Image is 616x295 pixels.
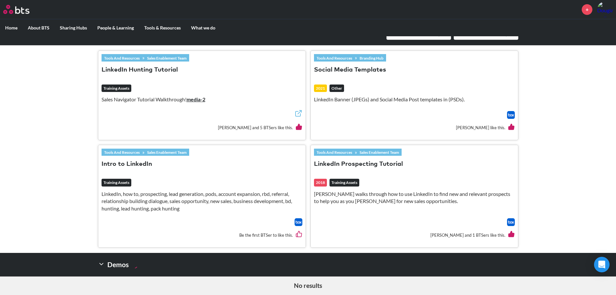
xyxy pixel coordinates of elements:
a: Sales Enablement Team [357,149,402,156]
a: External link [295,109,302,119]
label: About BTS [23,19,55,36]
h2: Demos [98,258,138,271]
a: Sales Enablement Team [145,149,189,156]
button: Social Media Templates [314,66,386,74]
div: » [314,54,386,61]
div: Be the first BTSer to like this. [102,226,302,244]
p: LinkedIn, how to, prospecting, lead generation, pods, account expansion, rbd, referral, relations... [102,190,302,212]
a: media-2 [187,96,205,102]
a: Download file from Box [295,218,302,226]
img: Box logo [507,218,515,226]
button: Intro to LinkedIn [102,160,152,169]
a: Tools And Resources [102,54,142,62]
a: Download file from Box [507,218,515,226]
button: LinkedIn Hunting Tutorial [102,66,178,74]
div: 2018 [314,179,327,187]
img: BTS Logo [3,5,29,14]
p: Sales Navigator Tutorial Walkthrough! [102,96,302,103]
label: People & Learning [92,19,139,36]
a: Download file from Box [507,111,515,119]
button: LinkedIn Prospecting Tutorial [314,160,403,169]
em: Training Assets [102,179,131,187]
em: Other [330,85,344,92]
a: Branding Hub [357,54,386,62]
p: LinkedIn Banner (JPEGs) and Social Media Post templates in (PSDs). [314,96,515,103]
a: Profile [597,2,613,17]
div: » [102,149,189,156]
a: + [582,4,592,15]
a: Tools And Resources [102,149,142,156]
a: Sales Enablement Team [145,54,189,62]
p: [PERSON_NAME] walks through how to use LinkedIn to find new and relevant prospects to help you as... [314,190,515,205]
label: What we do [186,19,221,36]
img: Douglas Carrara [597,2,613,17]
div: » [102,54,189,61]
div: [PERSON_NAME] and 5 BTSers like this. [102,119,302,137]
a: Tools And Resources [314,149,355,156]
em: Training Assets [102,85,131,92]
img: Box logo [295,218,302,226]
label: Sharing Hubs [55,19,92,36]
label: Tools & Resources [139,19,186,36]
img: Box logo [507,111,515,119]
a: Tools And Resources [314,54,355,62]
div: » [314,149,402,156]
div: 2021 [314,85,327,92]
div: [PERSON_NAME] like this. [314,119,515,137]
h5: No results [5,281,611,290]
div: Open Intercom Messenger [594,257,610,272]
div: [PERSON_NAME] and 1 BTSers like this. [314,226,515,244]
em: Training Assets [330,179,359,187]
a: Go home [3,5,41,14]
